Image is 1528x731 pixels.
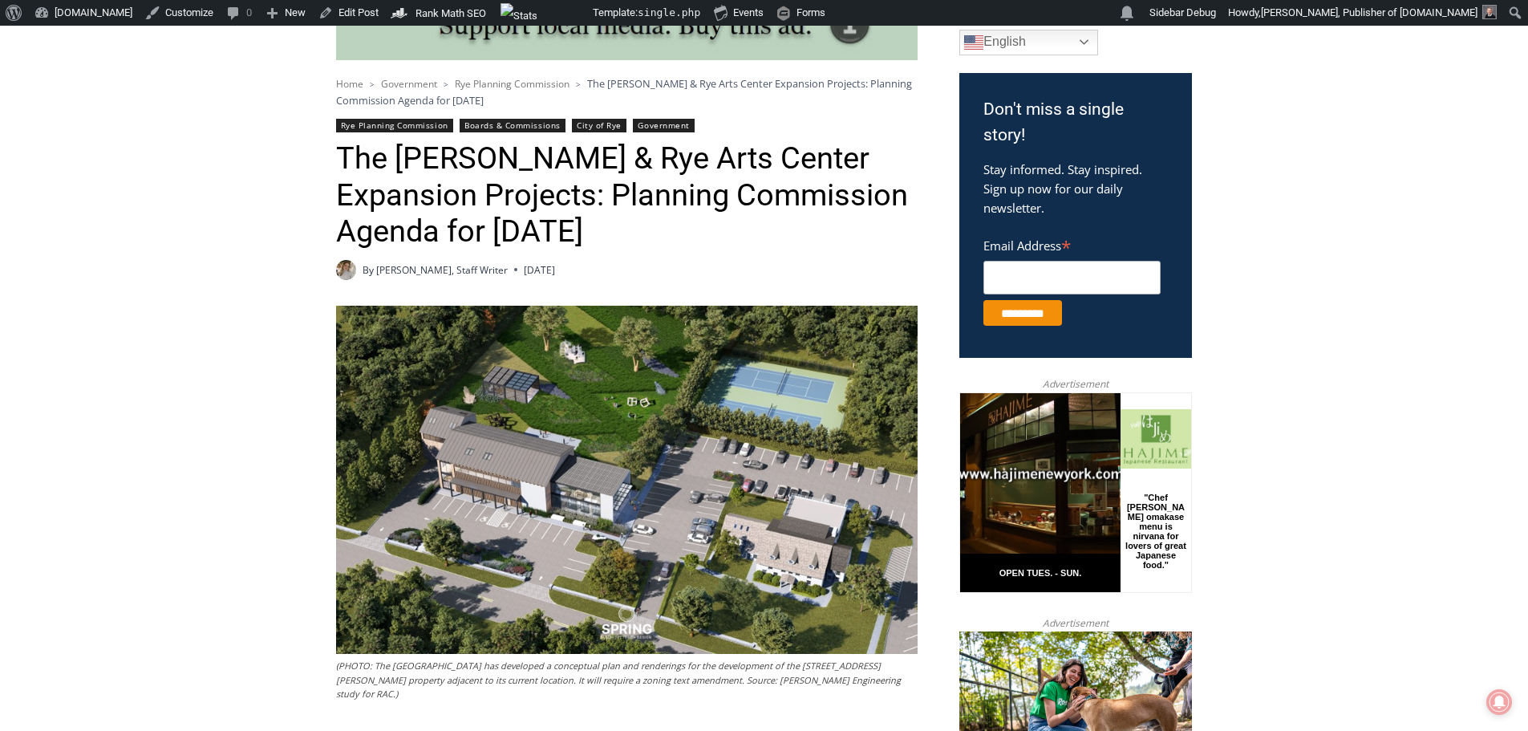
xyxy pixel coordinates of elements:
a: City of Rye [572,119,626,132]
span: > [576,79,581,90]
img: en [964,33,983,52]
a: Home [336,77,363,91]
a: Intern @ [DOMAIN_NAME] [386,156,777,200]
a: Author image [336,260,356,280]
h1: The [PERSON_NAME] & Rye Arts Center Expansion Projects: Planning Commission Agenda for [DATE] [336,140,918,250]
time: [DATE] [524,262,555,278]
p: Stay informed. Stay inspired. Sign up now for our daily newsletter. [983,160,1168,217]
a: Government [381,77,437,91]
img: (PHOTO: The Rye Arts Center has developed a conceptual plan and renderings for the development of... [336,306,918,654]
label: Email Address [983,229,1161,258]
span: single.php [638,6,700,18]
span: > [444,79,448,90]
a: Open Tues. - Sun. [PHONE_NUMBER] [1,161,161,200]
a: English [959,30,1098,55]
span: By [363,262,374,278]
a: Government [633,119,694,132]
img: Views over 48 hours. Click for more Jetpack Stats. [501,3,590,22]
a: Rye Planning Commission [455,77,569,91]
span: Advertisement [1027,615,1125,631]
h3: Don't miss a single story! [983,97,1168,148]
nav: Breadcrumbs [336,75,918,108]
figcaption: (PHOTO: The [GEOGRAPHIC_DATA] has developed a conceptual plan and renderings for the development ... [336,659,918,701]
span: Advertisement [1027,376,1125,392]
span: Open Tues. - Sun. [PHONE_NUMBER] [5,165,157,226]
img: (PHOTO: MyRye.com Summer 2023 intern Beatrice Larzul.) [336,260,356,280]
a: Boards & Commissions [460,119,565,132]
span: Intern @ [DOMAIN_NAME] [419,160,744,196]
div: Apply Now <> summer and RHS senior internships available [405,1,758,156]
a: [PERSON_NAME], Staff Writer [376,263,508,277]
span: Rank Math SEO [415,7,486,19]
span: The [PERSON_NAME] & Rye Arts Center Expansion Projects: Planning Commission Agenda for [DATE] [336,76,912,107]
span: [PERSON_NAME], Publisher of [DOMAIN_NAME] [1261,6,1477,18]
div: "Chef [PERSON_NAME] omakase menu is nirvana for lovers of great Japanese food." [164,100,228,192]
a: Rye Planning Commission [336,119,453,132]
span: > [370,79,375,90]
